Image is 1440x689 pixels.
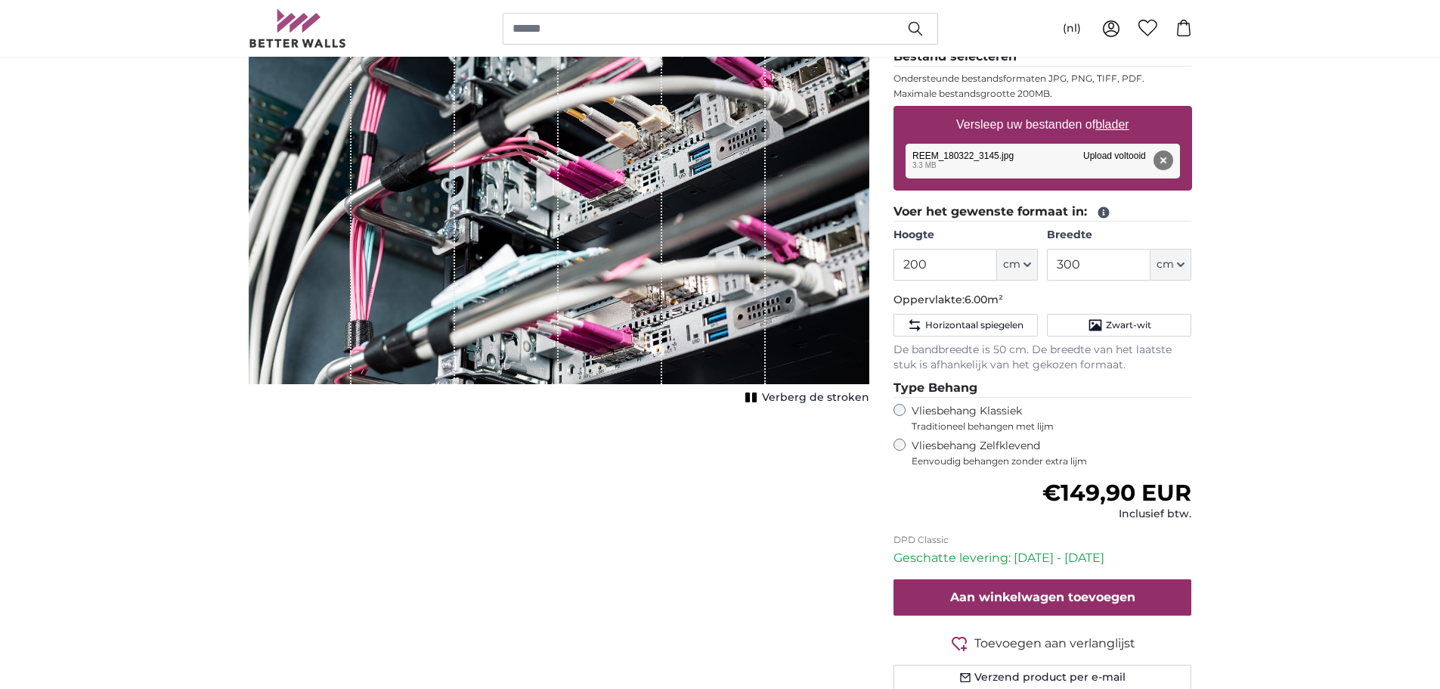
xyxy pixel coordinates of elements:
span: 6.00m² [965,293,1003,306]
span: Verberg de stroken [762,390,869,405]
label: Versleep uw bestanden of [950,110,1135,140]
label: Vliesbehang Klassiek [912,404,1164,433]
span: Aan winkelwagen toevoegen [950,590,1135,604]
button: Toevoegen aan verlanglijst [893,634,1192,653]
button: (nl) [1051,15,1093,42]
span: Toevoegen aan verlanglijst [974,635,1135,653]
span: Zwart-wit [1106,319,1151,331]
span: cm [1157,257,1174,272]
label: Hoogte [893,228,1038,243]
button: Aan winkelwagen toevoegen [893,579,1192,616]
legend: Bestand selecteren [893,48,1192,67]
p: Oppervlakte: [893,293,1192,308]
label: Vliesbehang Zelfklevend [912,439,1192,467]
button: cm [997,249,1038,281]
button: Zwart-wit [1047,314,1191,337]
span: €149,90 EUR [1042,479,1191,507]
span: Horizontaal spiegelen [925,319,1023,331]
span: Traditioneel behangen met lijm [912,421,1164,433]
button: cm [1150,249,1191,281]
p: Maximale bestandsgrootte 200MB. [893,88,1192,100]
p: Ondersteunde bestandsformaten JPG, PNG, TIFF, PDF. [893,73,1192,85]
button: Horizontaal spiegelen [893,314,1038,337]
p: DPD Classic [893,534,1192,546]
legend: Voer het gewenste formaat in: [893,203,1192,222]
p: Geschatte levering: [DATE] - [DATE] [893,549,1192,567]
span: cm [1003,257,1020,272]
legend: Type Behang [893,379,1192,398]
img: Betterwalls [249,9,347,48]
u: blader [1095,118,1129,131]
label: Breedte [1047,228,1191,243]
button: Verberg de stroken [741,387,869,408]
div: Inclusief btw. [1042,507,1191,522]
p: De bandbreedte is 50 cm. De breedte van het laatste stuk is afhankelijk van het gekozen formaat. [893,343,1192,373]
span: Eenvoudig behangen zonder extra lijm [912,455,1192,467]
